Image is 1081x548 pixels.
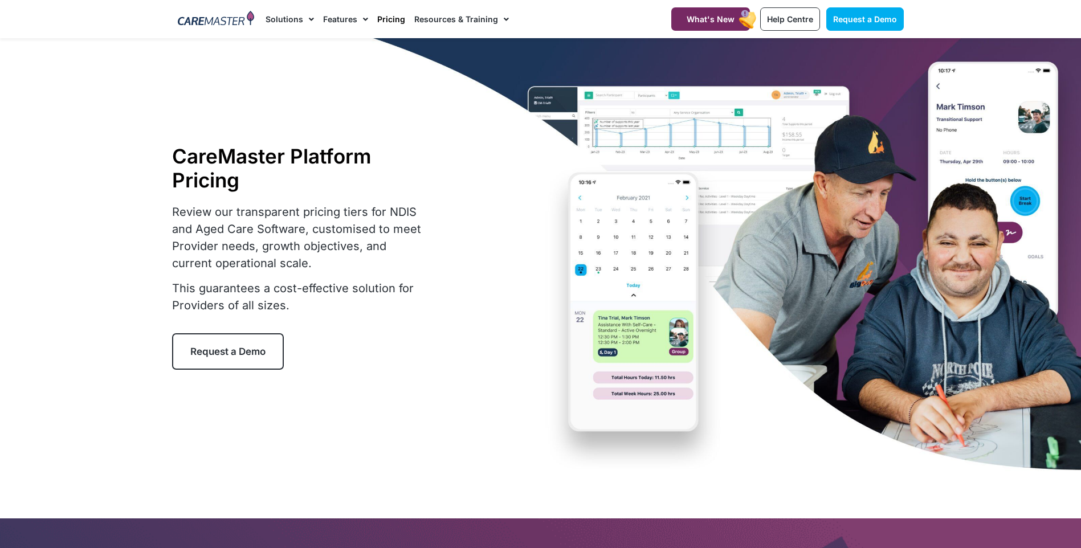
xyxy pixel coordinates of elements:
a: Request a Demo [172,333,284,370]
span: Request a Demo [190,346,266,357]
p: Review our transparent pricing tiers for NDIS and Aged Care Software, customised to meet Provider... [172,203,429,272]
span: Help Centre [767,14,813,24]
a: Help Centre [760,7,820,31]
a: Request a Demo [826,7,904,31]
p: This guarantees a cost-effective solution for Providers of all sizes. [172,280,429,314]
span: Request a Demo [833,14,897,24]
h1: CareMaster Platform Pricing [172,144,429,192]
span: What's New [687,14,735,24]
a: What's New [671,7,750,31]
img: CareMaster Logo [178,11,255,28]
